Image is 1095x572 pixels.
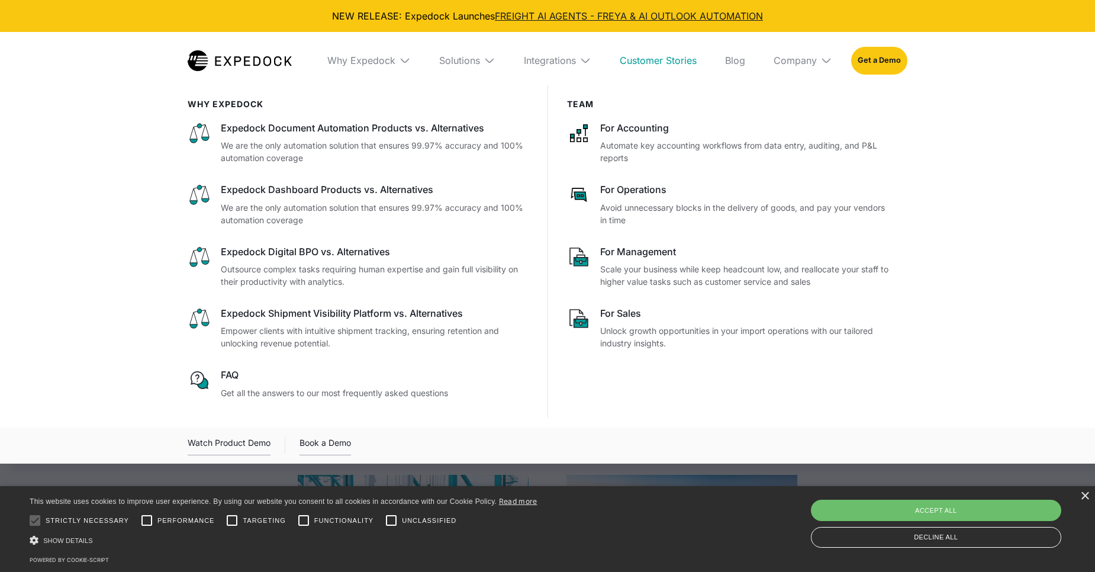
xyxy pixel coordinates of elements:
[221,201,529,226] p: We are the only automation solution that ensures 99.97% accuracy and 100% automation coverage
[188,307,211,330] img: scale icon
[188,183,529,226] a: scale iconExpedock Dashboard Products vs. AlternativesWe are the only automation solution that en...
[600,263,888,288] p: Scale your business while keep headcount low, and reallocate your staff to higher value tasks suc...
[567,245,591,269] img: paper and bag icon
[774,54,817,66] div: Company
[811,527,1062,548] div: Decline all
[188,121,529,164] a: scale iconExpedock Document Automation Products vs. AlternativesWe are the only automation soluti...
[188,368,529,399] a: regular chat bubble iconFAQGet all the answers to our most frequently asked questions
[567,307,591,330] img: paper and bag icon
[567,245,888,288] a: paper and bag iconFor ManagementScale your business while keep headcount low, and reallocate your...
[299,436,351,455] a: Book a Demo
[402,516,456,526] span: Unclassified
[600,245,888,258] div: For Management
[243,516,285,526] span: Targeting
[851,47,907,74] a: Get a Demo
[30,497,497,506] span: This website uses cookies to improve user experience. By using our website you consent to all coo...
[600,139,888,164] p: Automate key accounting workflows from data entry, auditing, and P&L reports
[221,324,529,349] p: Empower clients with intuitive shipment tracking, ensuring retention and unlocking revenue potent...
[221,307,529,320] div: Expedock Shipment Visibility Platform vs. Alternatives
[188,99,529,110] div: WHy Expedock
[514,32,601,89] div: Integrations
[600,183,888,196] div: For Operations
[600,201,888,226] p: Avoid unnecessary blocks in the delivery of goods, and pay your vendors in time
[764,32,842,89] div: Company
[567,99,888,110] div: Team
[188,368,211,392] img: regular chat bubble icon
[30,557,109,563] a: Powered by cookie-script
[43,537,93,544] span: Show details
[188,245,529,288] a: scale iconExpedock Digital BPO vs. AlternativesOutsource complex tasks requiring human expertise ...
[892,444,1095,572] iframe: Chat Widget
[567,121,888,164] a: network like iconFor AccountingAutomate key accounting workflows from data entry, auditing, and P...
[439,54,480,66] div: Solutions
[221,245,529,258] div: Expedock Digital BPO vs. Alternatives
[188,183,211,207] img: scale icon
[567,183,591,207] img: rectangular chat bubble icon
[188,436,270,455] a: open lightbox
[600,121,888,134] div: For Accounting
[221,183,529,196] div: Expedock Dashboard Products vs. Alternatives
[157,516,215,526] span: Performance
[495,10,763,22] a: FREIGHT AI AGENTS - FREYA & AI OUTLOOK AUTOMATION
[188,245,211,269] img: scale icon
[567,121,591,145] img: network like icon
[188,436,270,455] div: Watch Product Demo
[811,500,1062,521] div: Accept all
[314,516,373,526] span: Functionality
[600,307,888,320] div: For Sales
[46,516,129,526] span: Strictly necessary
[610,32,706,89] a: Customer Stories
[221,121,529,134] div: Expedock Document Automation Products vs. Alternatives
[188,307,529,349] a: scale iconExpedock Shipment Visibility Platform vs. AlternativesEmpower clients with intuitive sh...
[716,32,755,89] a: Blog
[188,121,211,145] img: scale icon
[9,9,1086,23] div: NEW RELEASE: Expedock Launches
[524,54,576,66] div: Integrations
[318,32,420,89] div: Why Expedock
[499,497,537,506] a: Read more
[600,324,888,349] p: Unlock growth opportunities in your import operations with our tailored industry insights.
[221,368,529,381] div: FAQ
[221,263,529,288] p: Outsource complex tasks requiring human expertise and gain full visibility on their productivity ...
[221,387,529,399] p: Get all the answers to our most frequently asked questions
[221,139,529,164] p: We are the only automation solution that ensures 99.97% accuracy and 100% automation coverage
[430,32,505,89] div: Solutions
[567,307,888,349] a: paper and bag iconFor SalesUnlock growth opportunities in your import operations with our tailore...
[30,534,537,547] div: Show details
[327,54,395,66] div: Why Expedock
[567,183,888,226] a: rectangular chat bubble iconFor OperationsAvoid unnecessary blocks in the delivery of goods, and ...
